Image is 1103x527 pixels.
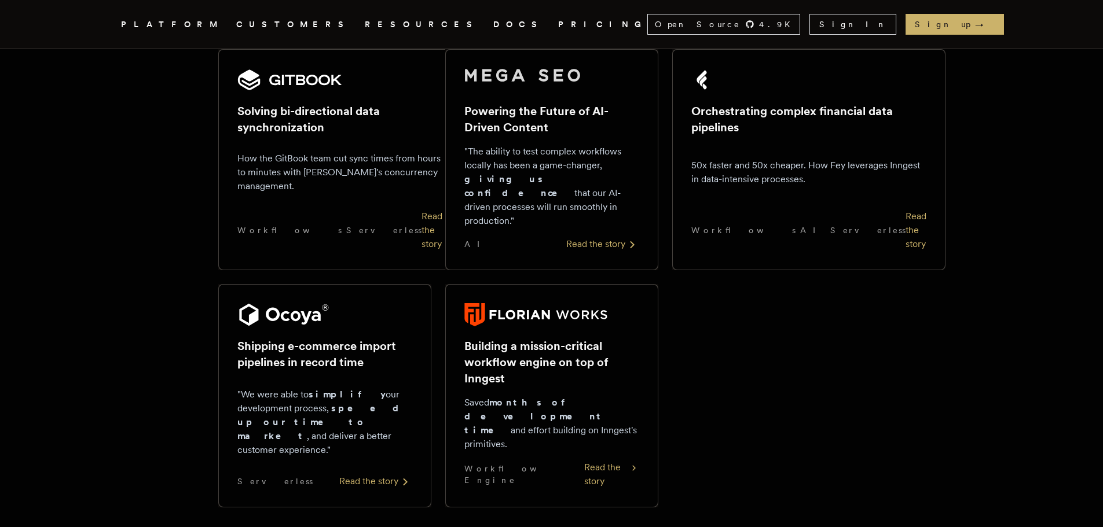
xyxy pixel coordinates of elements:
a: Ocoya logoShipping e-commerce import pipelines in record time"We were able tosimplifyour developm... [218,284,431,507]
span: 4.9 K [759,19,797,30]
img: Ocoya [237,303,329,326]
span: → [975,19,995,30]
img: Fey [691,68,714,91]
span: Serverless [830,224,906,236]
div: Read the story [339,474,412,488]
span: Workflow Engine [464,463,585,486]
span: AI [800,224,826,236]
p: Saved and effort building on Inngest's primitives. [464,396,639,451]
a: Mega SEO logoPowering the Future of AI-Driven Content"The ability to test complex workflows local... [445,49,658,270]
a: PRICING [558,17,647,32]
h2: Solving bi-directional data synchronization [237,103,442,135]
span: Open Source [655,19,741,30]
div: Read the story [422,209,442,251]
img: GitBook [237,68,343,91]
p: "We were able to our development process, , and deliver a better customer experience." [237,388,412,457]
span: Workflows [691,224,796,236]
strong: speed up our time to market [237,403,409,441]
a: CUSTOMERS [236,17,351,32]
a: Sign In [809,14,896,35]
span: Workflows [237,224,342,236]
a: Florian Works logoBuilding a mission-critical workflow engine on top of InngestSavedmonths of dev... [445,284,658,507]
p: 50x faster and 50x cheaper. How Fey leverages Inngest in data-intensive processes. [691,159,926,186]
img: Mega SEO [464,68,580,82]
h2: Shipping e-commerce import pipelines in record time [237,338,412,370]
span: Serverless [346,224,422,236]
p: How the GitBook team cut sync times from hours to minutes with [PERSON_NAME]'s concurrency manage... [237,152,442,193]
strong: giving us confidence [464,174,574,198]
div: Read the story [584,460,639,488]
h2: Building a mission-critical workflow engine on top of Inngest [464,338,639,386]
button: RESOURCES [365,17,479,32]
span: AI [464,238,490,250]
a: Sign up [906,14,1004,35]
div: Read the story [566,237,639,251]
a: GitBook logoSolving bi-directional data synchronizationHow the GitBook team cut sync times from h... [218,49,431,270]
h2: Orchestrating complex financial data pipelines [691,103,926,135]
h2: Powering the Future of AI-Driven Content [464,103,639,135]
a: DOCS [493,17,544,32]
strong: months of development time [464,397,605,436]
p: "The ability to test complex workflows locally has been a game-changer, that our AI-driven proces... [464,145,639,228]
span: Serverless [237,476,313,487]
button: PLATFORM [121,17,222,32]
img: Florian Works [464,303,608,326]
strong: simplify [309,389,386,400]
div: Read the story [906,209,926,251]
a: Fey logoOrchestrating complex financial data pipelines50x faster and 50x cheaper. How Fey leverag... [672,49,885,270]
